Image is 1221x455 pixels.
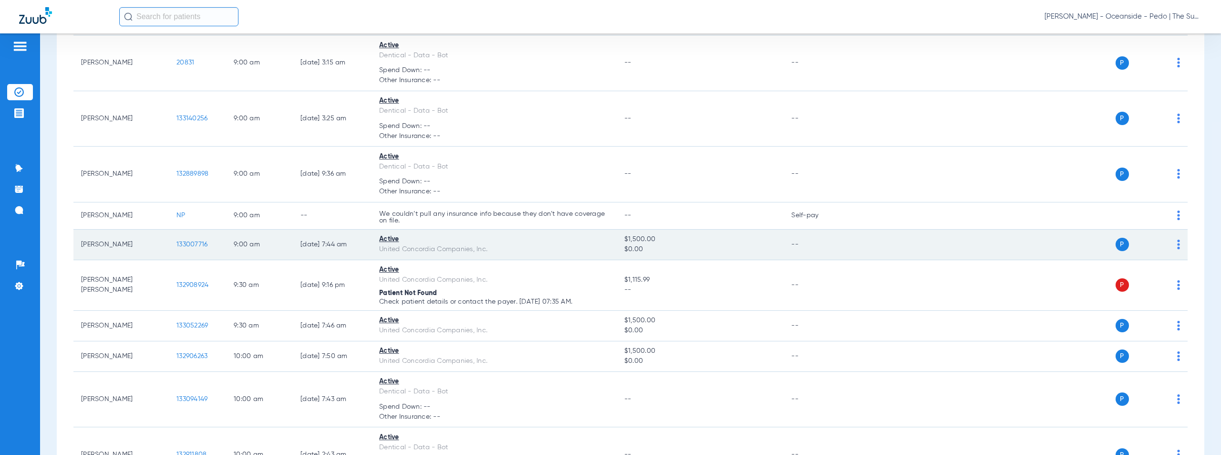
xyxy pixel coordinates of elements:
span: P [1116,278,1129,292]
span: Spend Down: -- [379,65,609,75]
span: Other Insurance: -- [379,187,609,197]
td: [PERSON_NAME] [73,311,169,341]
span: -- [624,170,631,177]
input: Search for patients [119,7,238,26]
td: 9:30 AM [226,311,293,341]
div: Active [379,96,609,106]
div: Active [379,316,609,326]
td: -- [784,311,848,341]
td: -- [293,202,372,230]
td: [PERSON_NAME] [73,341,169,372]
span: 133140256 [176,115,207,122]
td: [PERSON_NAME] [73,35,169,91]
span: 133094149 [176,396,207,402]
div: United Concordia Companies, Inc. [379,356,609,366]
td: -- [784,91,848,147]
td: [DATE] 3:25 AM [293,91,372,147]
span: -- [624,212,631,219]
img: group-dot-blue.svg [1177,240,1180,249]
td: [PERSON_NAME] [73,202,169,230]
td: [PERSON_NAME] [PERSON_NAME] [73,260,169,311]
span: P [1116,56,1129,70]
div: Active [379,152,609,162]
td: [DATE] 3:15 AM [293,35,372,91]
td: -- [784,35,848,91]
span: Spend Down: -- [379,402,609,412]
td: -- [784,147,848,202]
img: Zuub Logo [19,7,52,24]
span: P [1116,392,1129,406]
img: hamburger-icon [12,41,28,52]
div: United Concordia Companies, Inc. [379,275,609,285]
img: Search Icon [124,12,133,21]
td: -- [784,372,848,428]
td: -- [784,230,848,260]
iframe: Chat Widget [1173,409,1221,455]
span: Spend Down: -- [379,177,609,187]
span: 132908924 [176,282,208,288]
img: group-dot-blue.svg [1177,321,1180,330]
div: United Concordia Companies, Inc. [379,244,609,254]
p: We couldn’t pull any insurance info because they don’t have coverage on file. [379,211,609,224]
div: Active [379,346,609,356]
span: Patient Not Found [379,290,437,296]
span: 132889898 [176,170,208,177]
span: Other Insurance: -- [379,131,609,141]
span: [PERSON_NAME] - Oceanside - Pedo | The Super Dentists [1045,12,1202,21]
span: 133052269 [176,322,208,329]
td: 9:30 AM [226,260,293,311]
span: -- [624,115,631,122]
span: $1,500.00 [624,316,776,326]
div: Dentical - Data - Bot [379,106,609,116]
td: Self-pay [784,202,848,230]
span: $1,500.00 [624,234,776,244]
span: Spend Down: -- [379,121,609,131]
span: $0.00 [624,326,776,336]
div: Dentical - Data - Bot [379,387,609,397]
img: group-dot-blue.svg [1177,211,1180,220]
div: United Concordia Companies, Inc. [379,326,609,336]
span: 132906263 [176,353,207,360]
td: [DATE] 9:36 AM [293,147,372,202]
td: [DATE] 7:46 AM [293,311,372,341]
img: group-dot-blue.svg [1177,394,1180,404]
div: Active [379,234,609,244]
span: P [1116,319,1129,332]
td: [PERSON_NAME] [73,230,169,260]
td: 9:00 AM [226,91,293,147]
td: [DATE] 9:16 PM [293,260,372,311]
span: -- [624,285,776,295]
img: group-dot-blue.svg [1177,58,1180,67]
td: 10:00 AM [226,341,293,372]
span: Other Insurance: -- [379,75,609,85]
td: [PERSON_NAME] [73,147,169,202]
span: -- [624,396,631,402]
span: $1,115.99 [624,275,776,285]
span: NP [176,212,186,219]
span: P [1116,112,1129,125]
td: [PERSON_NAME] [73,91,169,147]
span: 20831 [176,59,194,66]
div: Active [379,433,609,443]
div: Active [379,377,609,387]
span: P [1116,349,1129,363]
span: P [1116,168,1129,181]
div: Active [379,41,609,51]
td: [PERSON_NAME] [73,372,169,428]
div: Dentical - Data - Bot [379,162,609,172]
td: [DATE] 7:50 AM [293,341,372,372]
td: -- [784,260,848,311]
td: [DATE] 7:44 AM [293,230,372,260]
td: 9:00 AM [226,202,293,230]
img: group-dot-blue.svg [1177,169,1180,179]
td: 9:00 AM [226,230,293,260]
span: $1,500.00 [624,346,776,356]
span: $0.00 [624,356,776,366]
td: 10:00 AM [226,372,293,428]
td: 9:00 AM [226,147,293,202]
div: Active [379,265,609,275]
td: -- [784,341,848,372]
span: Other Insurance: -- [379,412,609,422]
img: group-dot-blue.svg [1177,351,1180,361]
